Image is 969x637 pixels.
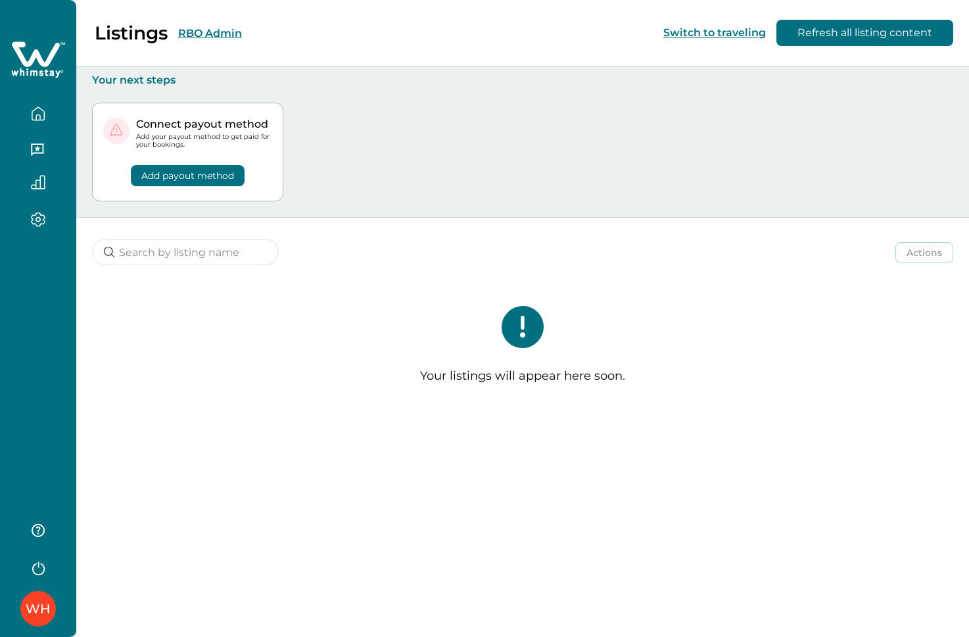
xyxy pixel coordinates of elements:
p: Listings [95,22,168,44]
button: Refresh all listing content [776,20,953,46]
div: Whimstay Host [26,593,51,624]
button: Switch to traveling [663,26,766,39]
button: Add payout method [131,165,245,186]
button: RBO Admin [178,27,242,39]
p: Connect payout method [136,118,272,131]
p: Your listings will appear here soon. [420,369,625,384]
p: Add your payout method to get paid for your bookings. [136,133,272,149]
input: Search by listing name [92,239,279,265]
button: Actions [895,242,953,263]
p: Your next steps [92,74,953,87]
